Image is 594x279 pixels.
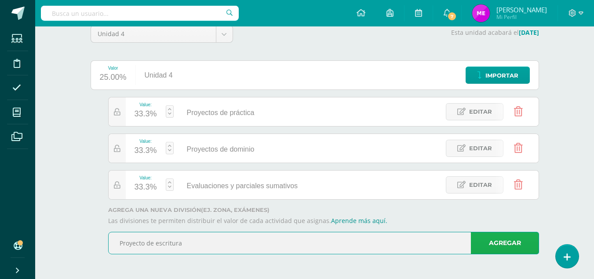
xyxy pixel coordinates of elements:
[41,6,239,21] input: Busca un usuario...
[135,180,157,194] div: 33.3%
[519,28,539,37] strong: [DATE]
[447,11,457,21] span: 7
[496,13,547,21] span: Mi Perfil
[472,4,490,22] img: f0e654219e4525b0f5d703f555697591.png
[100,66,127,71] div: Valor
[98,26,209,42] span: Unidad 4
[187,109,255,116] span: Proyectos de práctica
[471,232,539,254] a: Agregar
[485,67,518,84] span: Importar
[135,102,157,107] div: Value:
[109,232,539,254] input: Escribe el nombre de la división aquí
[496,5,547,14] span: [PERSON_NAME]
[136,61,182,89] div: Unidad 4
[466,67,530,84] a: Importar
[135,144,157,158] div: 33.3%
[469,140,492,156] span: Editar
[244,29,539,37] p: Esta unidad acabará el
[187,182,298,190] span: Evaluaciones y parciales sumativos
[331,216,387,225] a: Aprende más aquí.
[135,107,157,121] div: 33.3%
[135,139,157,144] div: Value:
[201,207,270,213] strong: (ej. Zona, Exámenes)
[469,104,492,120] span: Editar
[108,217,539,225] p: Las divisiones te permiten distribuir el valor de cada actividad que asignas.
[135,175,157,180] div: Value:
[100,71,127,85] div: 25.00%
[91,26,233,42] a: Unidad 4
[187,145,255,153] span: Proyectos de dominio
[469,177,492,193] span: Editar
[108,207,539,213] label: Agrega una nueva división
